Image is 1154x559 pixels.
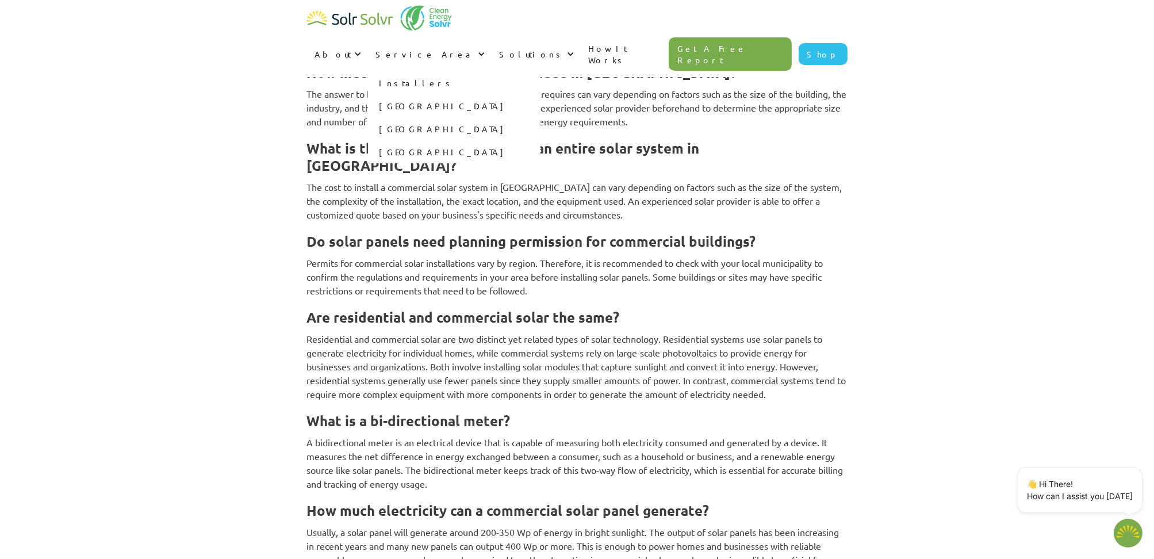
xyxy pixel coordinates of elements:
[669,37,792,71] a: Get A Free Report
[1027,478,1133,502] p: 👋 Hi There! How can I assist you [DATE]
[307,139,700,174] strong: What is the average cost to install an entire solar system in [GEOGRAPHIC_DATA]?
[368,94,540,117] a: [GEOGRAPHIC_DATA]
[307,501,710,519] strong: How much electricity can a commercial solar panel generate?
[307,232,756,250] strong: Do solar panels need planning permission for commercial buildings?
[368,37,492,71] div: Service Area
[1114,519,1143,547] button: Open chatbot widget
[368,71,540,163] nav: Service Area
[368,117,540,140] a: [GEOGRAPHIC_DATA]
[799,43,848,65] a: Shop
[307,435,848,491] p: A bidirectional meter is an electrical device that is capable of measuring both electricity consu...
[1114,519,1143,547] img: 1702586718.png
[368,71,540,94] a: Installers
[307,37,368,71] div: About
[500,48,565,60] div: Solutions
[368,140,540,163] a: [GEOGRAPHIC_DATA]
[581,31,669,77] a: How It Works
[307,412,511,430] strong: What is a bi-directional meter?
[307,308,620,326] strong: Are residential and commercial solar the same?
[307,332,848,401] p: Residential and commercial solar are two distinct yet related types of solar technology. Resident...
[315,48,352,60] div: About
[492,37,581,71] div: Solutions
[307,256,848,297] p: Permits for commercial solar installations vary by region. Therefore, it is recommended to check ...
[376,48,476,60] div: Service Area
[307,180,848,221] p: The cost to install a commercial solar system in [GEOGRAPHIC_DATA] can vary depending on factors ...
[307,87,848,128] p: The answer to how much solar energy a specific business requires can vary depending on factors su...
